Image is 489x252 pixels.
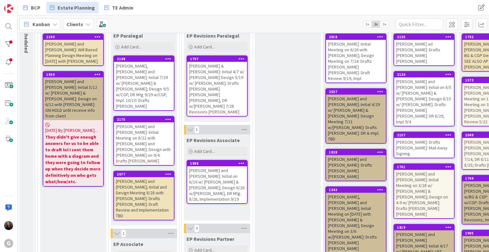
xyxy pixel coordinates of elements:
[329,150,386,155] div: 1828
[325,88,386,144] a: 2027[PERSON_NAME] and [PERSON_NAME]: Initial 4/29 w/ [PERSON_NAME] & [PERSON_NAME]: Design Meetin...
[4,221,13,230] img: AM
[372,21,380,27] span: 2x
[194,148,215,154] span: Add Card...
[393,132,455,158] a: 2157[PERSON_NAME]: Drafts [PERSON_NAME]: Mail-Away Signing
[393,71,455,126] a: 2126[PERSON_NAME] and [PERSON_NAME]: Initial on 8/5 w/ [PERSON_NAME] & [PERSON_NAME]: Design 8/15...
[114,62,174,110] div: [PERSON_NAME], [PERSON_NAME] and [PERSON_NAME]: Initial 7/29 w/ [PERSON_NAME] & [PERSON_NAME]; De...
[397,133,454,137] div: 2157
[45,127,97,134] span: [DATE] By [PERSON_NAME]...
[113,116,174,166] a: 2175[PERSON_NAME] and [PERSON_NAME]: Initial Meeting on 8/22 with [PERSON_NAME] and [PERSON_NAME]...
[397,35,454,39] div: 2135
[187,56,247,62] div: 1797
[187,56,247,116] div: 1797[PERSON_NAME] & [PERSON_NAME]: Initial 4/7 w/ [PERSON_NAME] Design 5/19 w/ [PERSON_NAME]: Dra...
[31,4,40,11] span: BCP
[190,161,247,166] div: 1988
[45,134,101,185] b: They didn't give enough answers for us to be able to draft lol I sent them home with a diagram an...
[397,165,454,169] div: 1761
[394,72,454,77] div: 2126
[117,57,174,61] div: 2148
[187,236,234,242] span: EP Revisions Partner
[113,241,143,247] span: EP Associate
[43,71,104,187] a: 1934[PERSON_NAME] and [PERSON_NAME]: Initial 5/12 w/ [PERSON_NAME] & [PERSON_NAME]: Design on 6/1...
[326,155,386,181] div: [PERSON_NAME] and [PERSON_NAME]: Drafts [PERSON_NAME] [PERSON_NAME]
[397,72,454,77] div: 2126
[394,132,454,138] div: 2157
[194,126,199,133] span: 1
[187,160,248,204] a: 1988[PERSON_NAME] and [PERSON_NAME]: Initial on 6/16 w/ [PERSON_NAME] & [PERSON_NAME]; Design 6/2...
[394,132,454,158] div: 2157[PERSON_NAME]: Drafts [PERSON_NAME]: Mail-Away Signing
[194,225,199,232] span: 0
[326,34,386,40] div: 2018
[326,34,386,83] div: 2018[PERSON_NAME]: Initial Meeting on 6/26 with [PERSON_NAME]; Design Meeting on 7/24: Drafts [PE...
[113,171,174,220] a: 2077[PERSON_NAME] and [PERSON_NAME]; Initial and Design Meeting 8/28 with [PERSON_NAME]: Drafts [...
[46,2,99,13] a: Estate Planning
[325,149,386,181] a: 1828[PERSON_NAME] and [PERSON_NAME]: Drafts [PERSON_NAME] [PERSON_NAME]
[394,34,454,65] div: 2135[PERSON_NAME] ad [PERSON_NAME]: Drafts [PERSON_NAME] [PERSON_NAME]
[121,44,141,50] span: Add Card...
[380,21,389,27] span: 3x
[394,72,454,126] div: 2126[PERSON_NAME] and [PERSON_NAME]: Initial on 8/5 w/ [PERSON_NAME] & [PERSON_NAME]: Design 8/15...
[187,166,247,203] div: [PERSON_NAME] and [PERSON_NAME]: Initial on 6/16 w/ [PERSON_NAME] & [PERSON_NAME]; Design 6/26 w/...
[117,117,174,122] div: 2175
[32,20,50,28] span: Kanban
[326,149,386,155] div: 1828
[43,40,103,65] div: [PERSON_NAME] and [PERSON_NAME]: Will Based Planning Design Meeting on [DATE] with [PERSON_NAME]
[329,188,386,192] div: 1343
[395,18,443,30] input: Quick Filter...
[43,34,103,40] div: 2104
[113,55,174,111] a: 2148[PERSON_NAME], [PERSON_NAME] and [PERSON_NAME]: Initial 7/29 w/ [PERSON_NAME] & [PERSON_NAME]...
[393,33,455,66] a: 2135[PERSON_NAME] ad [PERSON_NAME]: Drafts [PERSON_NAME] [PERSON_NAME]
[114,171,174,220] div: 2077[PERSON_NAME] and [PERSON_NAME]; Initial and Design Meeting 8/28 with [PERSON_NAME]: Drafts [...
[114,177,174,220] div: [PERSON_NAME] and [PERSON_NAME]; Initial and Design Meeting 8/28 with [PERSON_NAME]: Drafts [PERS...
[58,4,95,11] span: Estate Planning
[394,77,454,126] div: [PERSON_NAME] and [PERSON_NAME]: Initial on 8/5 w/ [PERSON_NAME] & [PERSON_NAME]: Design 8/15 w/ ...
[117,172,174,176] div: 2077
[394,164,454,170] div: 1761
[4,4,13,13] img: Visit kanbanzone.com
[329,90,386,94] div: 2027
[114,117,174,122] div: 2175
[187,32,239,39] span: EP Revisions Paralegal
[113,32,143,39] span: EP Paralegal
[43,33,104,66] a: 2104[PERSON_NAME] and [PERSON_NAME]: Will Based Planning Design Meeting on [DATE] with [PERSON_NAME]
[114,117,174,165] div: 2175[PERSON_NAME] and [PERSON_NAME]: Initial Meeting on 8/22 with [PERSON_NAME] and [PERSON_NAME]...
[121,230,126,237] span: 1
[326,187,386,193] div: 1343
[19,2,44,13] a: BCP
[114,171,174,177] div: 2077
[187,161,247,166] div: 1988
[190,57,247,61] div: 1797
[394,225,454,230] div: 1819
[101,2,137,13] a: TE Admin
[394,164,454,218] div: 1761[PERSON_NAME] and [PERSON_NAME]: Initial Meeting on 3/28 w/ [PERSON_NAME] & [PERSON_NAME]; De...
[326,149,386,181] div: 1828[PERSON_NAME] and [PERSON_NAME]: Drafts [PERSON_NAME] [PERSON_NAME]
[187,62,247,116] div: [PERSON_NAME] & [PERSON_NAME]: Initial 4/7 w/ [PERSON_NAME] Design 5/19 w/ [PERSON_NAME]: Drafts ...
[43,72,103,77] div: 1934
[326,40,386,83] div: [PERSON_NAME]: Initial Meeting on 6/26 with [PERSON_NAME]; Design Meeting on 7/24: Drafts [PERSON...
[112,4,133,11] span: TE Admin
[46,72,103,77] div: 1934
[329,35,386,39] div: 2018
[187,137,240,143] span: EP Revisions Associate
[394,34,454,40] div: 2135
[187,55,248,117] a: 1797[PERSON_NAME] & [PERSON_NAME]: Initial 4/7 w/ [PERSON_NAME] Design 5/19 w/ [PERSON_NAME]: Dra...
[43,34,103,65] div: 2104[PERSON_NAME] and [PERSON_NAME]: Will Based Planning Design Meeting on [DATE] with [PERSON_NAME]
[325,33,386,83] a: 2018[PERSON_NAME]: Initial Meeting on 6/26 with [PERSON_NAME]; Design Meeting on 7/24: Drafts [PE...
[326,89,386,95] div: 2027
[363,21,372,27] span: 1x
[394,170,454,218] div: [PERSON_NAME] and [PERSON_NAME]: Initial Meeting on 3/28 w/ [PERSON_NAME] & [PERSON_NAME]; Design...
[114,56,174,110] div: 2148[PERSON_NAME], [PERSON_NAME] and [PERSON_NAME]: Initial 7/29 w/ [PERSON_NAME] & [PERSON_NAME]...
[43,72,103,120] div: 1934[PERSON_NAME] and [PERSON_NAME]: Initial 5/12 w/ [PERSON_NAME] & [PERSON_NAME]: Design on 6/1...
[394,138,454,158] div: [PERSON_NAME]: Drafts [PERSON_NAME]: Mail-Away Signing
[114,122,174,165] div: [PERSON_NAME] and [PERSON_NAME]: Initial Meeting on 8/22 with [PERSON_NAME] and [PERSON_NAME]: De...
[326,89,386,143] div: 2027[PERSON_NAME] and [PERSON_NAME]: Initial 4/29 w/ [PERSON_NAME] & [PERSON_NAME]: Design Meetin...
[67,21,83,27] b: Clients
[46,35,103,39] div: 2104
[394,40,454,65] div: [PERSON_NAME] ad [PERSON_NAME]: Drafts [PERSON_NAME] [PERSON_NAME]
[43,77,103,120] div: [PERSON_NAME] and [PERSON_NAME]: Initial 5/12 w/ [PERSON_NAME] & [PERSON_NAME]: Design on 6/12 wi...
[114,56,174,62] div: 2148
[194,44,215,50] span: Add Card...
[4,239,13,248] div: G
[326,95,386,143] div: [PERSON_NAME] and [PERSON_NAME]: Initial 4/29 w/ [PERSON_NAME] & [PERSON_NAME]: Design Meeting 7/...
[187,161,247,203] div: 1988[PERSON_NAME] and [PERSON_NAME]: Initial on 6/16 w/ [PERSON_NAME] & [PERSON_NAME]; Design 6/2...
